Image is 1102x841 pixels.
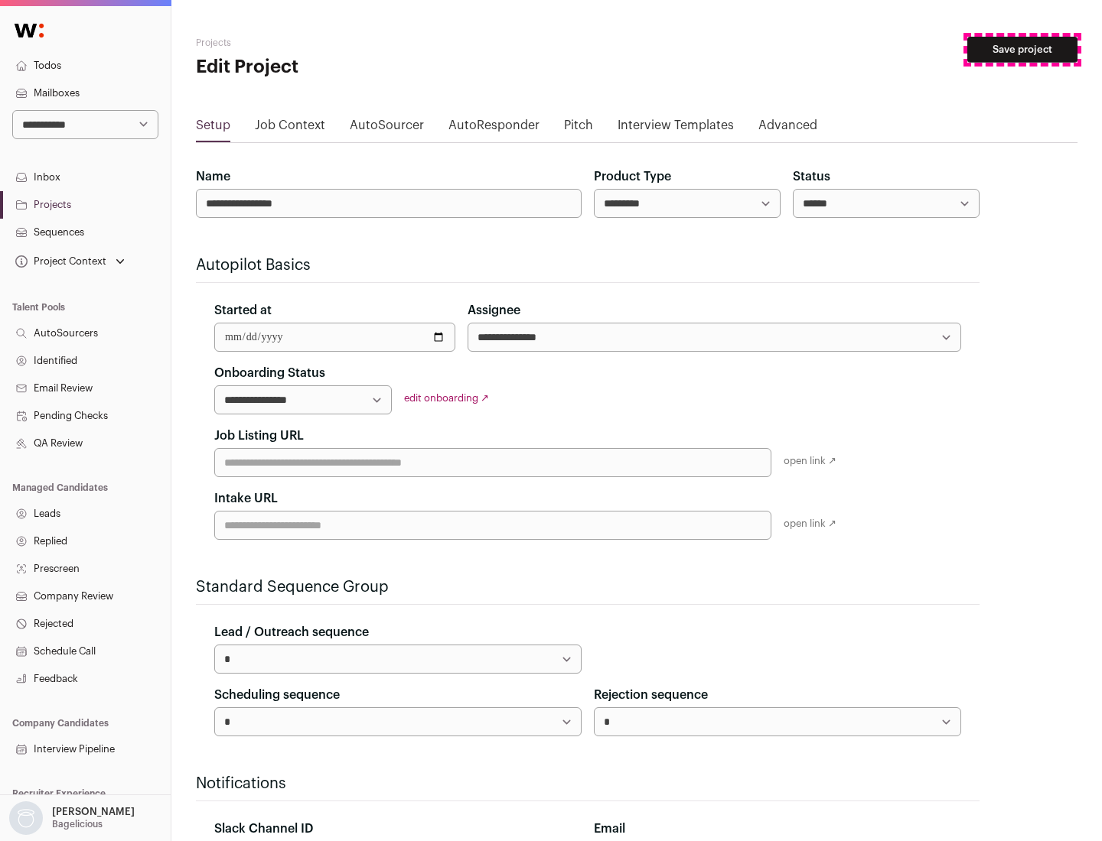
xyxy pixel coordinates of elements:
[214,686,340,704] label: Scheduling sequence
[758,116,817,141] a: Advanced
[594,820,961,838] div: Email
[214,364,325,382] label: Onboarding Status
[214,489,278,508] label: Intake URL
[12,255,106,268] div: Project Context
[564,116,593,141] a: Pitch
[255,116,325,141] a: Job Context
[6,15,52,46] img: Wellfound
[196,116,230,141] a: Setup
[594,686,708,704] label: Rejection sequence
[196,255,980,276] h2: Autopilot Basics
[52,806,135,818] p: [PERSON_NAME]
[196,576,980,598] h2: Standard Sequence Group
[618,116,734,141] a: Interview Templates
[196,167,230,186] label: Name
[404,393,489,403] a: edit onboarding ↗
[196,773,980,794] h2: Notifications
[214,623,369,641] label: Lead / Outreach sequence
[12,251,128,272] button: Open dropdown
[594,167,671,186] label: Product Type
[196,55,490,80] h1: Edit Project
[468,301,520,320] label: Assignee
[967,37,1078,63] button: Save project
[214,301,272,320] label: Started at
[214,427,304,445] label: Job Listing URL
[448,116,540,141] a: AutoResponder
[9,801,43,835] img: nopic.png
[793,167,830,186] label: Status
[214,820,313,838] label: Slack Channel ID
[6,801,138,835] button: Open dropdown
[196,37,490,49] h2: Projects
[52,818,103,830] p: Bagelicious
[350,116,424,141] a: AutoSourcer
